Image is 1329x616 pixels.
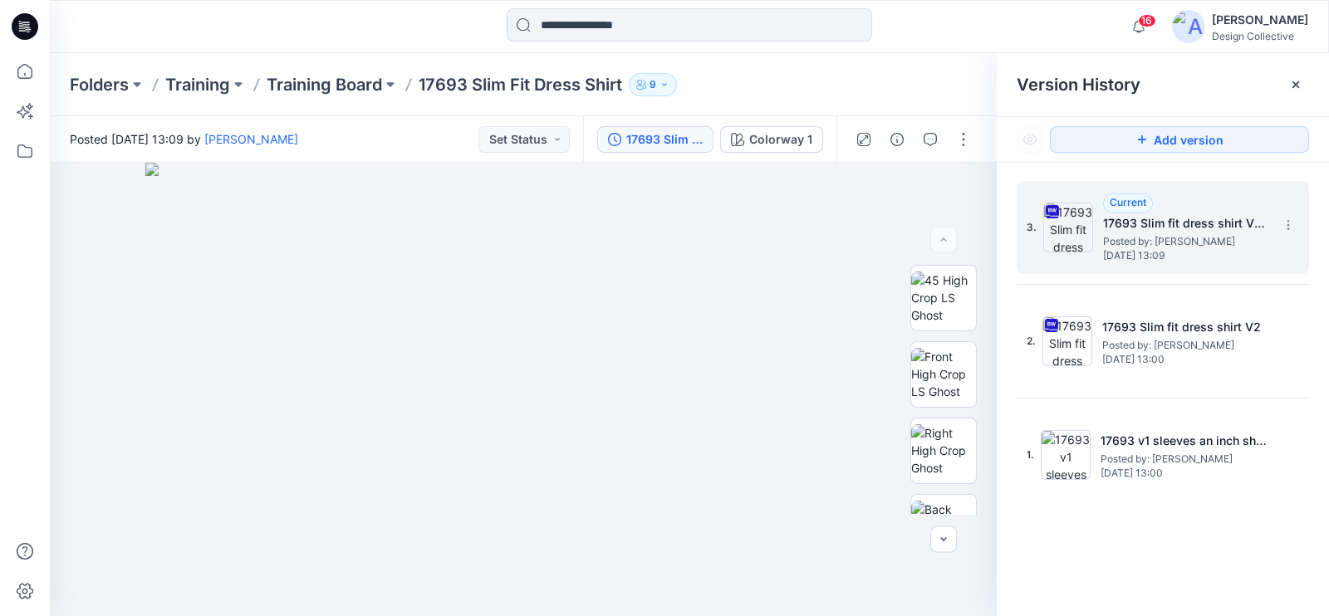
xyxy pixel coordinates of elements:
img: Front High Crop LS Ghost [911,348,976,400]
button: Close [1289,78,1302,91]
a: Training Board [267,73,382,96]
span: 1. [1027,447,1034,462]
img: 17693 v1 sleeves an inch shorter for alvanona [1041,430,1091,480]
span: 3. [1027,220,1037,235]
span: [DATE] 13:09 [1103,250,1269,262]
img: 45 High Crop LS Ghost [911,271,976,324]
span: Posted by: Jennifer Grana [1101,451,1267,467]
button: Show Hidden Versions [1017,126,1043,153]
span: Posted [DATE] 13:09 by [70,130,298,148]
span: [DATE] 13:00 [1102,354,1268,365]
img: Back High Crop LS Ghost [911,501,976,553]
img: eyJhbGciOiJIUzI1NiIsImtpZCI6IjAiLCJzbHQiOiJzZXMiLCJ0eXAiOiJKV1QifQ.eyJkYXRhIjp7InR5cGUiOiJzdG9yYW... [145,163,900,616]
a: Folders [70,73,129,96]
a: [PERSON_NAME] [204,132,298,146]
img: 17693 Slim fit dress shirt V2 [1042,316,1092,366]
span: Posted by: Jennifer Grana [1102,337,1268,354]
button: Add version [1050,126,1309,153]
span: 2. [1027,334,1036,349]
p: 17693 Slim Fit Dress Shirt [419,73,622,96]
h5: 17693 v1 sleeves an inch shorter for alvanona [1101,431,1267,451]
button: 17693 Slim fit dress shirt V2 - Generated Colorways [597,126,714,153]
span: Current [1110,196,1146,208]
div: [PERSON_NAME] [1212,10,1308,30]
span: Posted by: Jennifer Grana [1103,233,1269,250]
p: 9 [650,76,656,94]
span: 16 [1138,14,1156,27]
div: 17693 Slim fit dress shirt V2 - Generated Colorways [626,130,703,149]
button: 9 [629,73,677,96]
span: Version History [1017,75,1140,95]
span: [DATE] 13:00 [1101,467,1267,479]
div: Design Collective [1212,30,1308,42]
h5: 17693 Slim fit dress shirt V2 - Generated Colorways [1103,213,1269,233]
img: avatar [1172,10,1205,43]
button: Details [884,126,910,153]
img: Right High Crop Ghost [911,424,976,477]
a: Training [165,73,230,96]
button: Colorway 1 [720,126,823,153]
div: Colorway 1 [749,130,812,149]
h5: 17693 Slim fit dress shirt V2 [1102,317,1268,337]
img: 17693 Slim fit dress shirt V2 - Generated Colorways [1043,203,1093,252]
